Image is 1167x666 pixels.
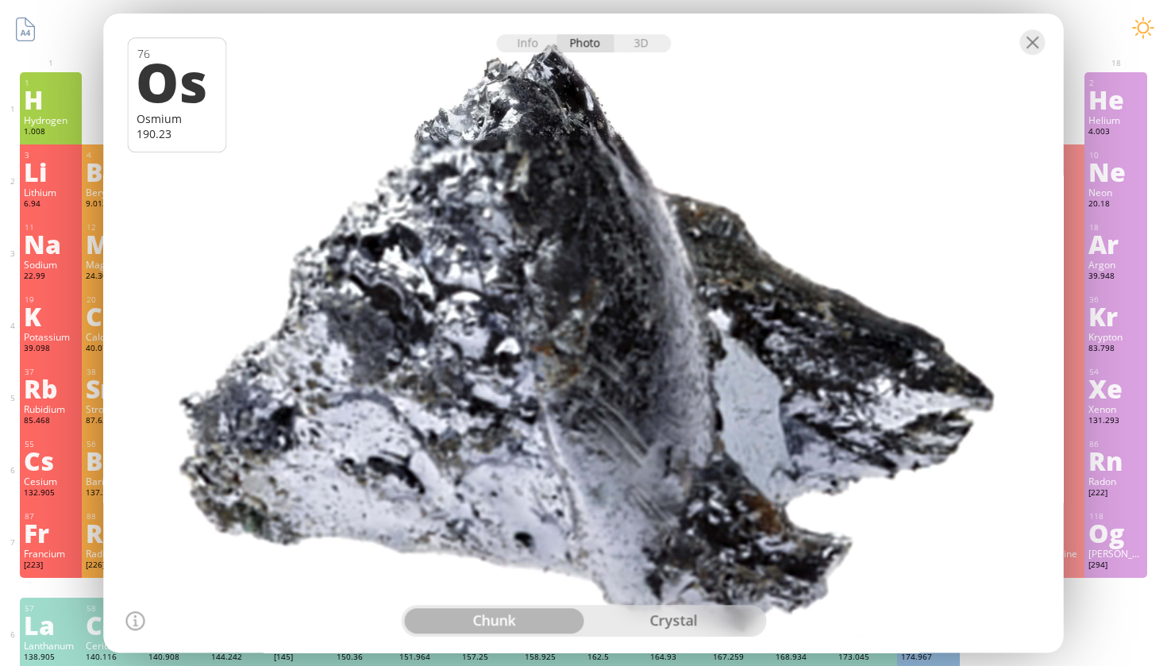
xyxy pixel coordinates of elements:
div: Os [136,54,216,108]
div: 37 [25,367,79,377]
div: Info [496,34,557,52]
div: 190.23 [137,126,218,141]
div: 9.012 [86,198,141,211]
div: 54 [1089,367,1143,377]
div: 86 [1089,439,1143,449]
div: Neon [1088,186,1143,198]
div: [223] [24,560,79,572]
div: Magnesium [86,258,141,271]
div: [226] [86,560,141,572]
div: 174.967 [901,652,956,664]
div: 1.008 [24,126,79,139]
div: Xe [1088,375,1143,401]
div: Be [86,159,141,184]
div: 12 [87,222,141,233]
div: Sr [86,375,141,401]
div: 168.934 [776,652,830,664]
div: 164.93 [650,652,705,664]
div: 18 [1089,222,1143,233]
div: Sodium [24,258,79,271]
div: Potassium [24,330,79,343]
div: K [24,303,79,329]
div: 85.468 [24,415,79,428]
div: Rn [1088,448,1143,473]
div: 2 [1089,78,1143,88]
h1: Talbica. Interactive chemistry [8,8,1159,40]
div: 22.99 [24,271,79,283]
div: 137.327 [86,487,141,500]
div: Francium [24,547,79,560]
div: 11 [25,222,79,233]
div: Cesium [24,475,79,487]
div: He [1088,87,1143,112]
div: Hydrogen [24,114,79,126]
div: 138.905 [24,652,79,664]
div: 56 [87,439,141,449]
div: Ce [86,612,141,637]
div: Li [24,159,79,184]
div: 87 [25,511,79,522]
div: 3 [25,150,79,160]
div: 140.116 [86,652,141,664]
div: Na [24,231,79,256]
div: 144.242 [211,652,266,664]
div: [PERSON_NAME] [1088,547,1143,560]
div: 58 [87,603,141,614]
div: Calcium [86,330,141,343]
div: Cs [24,448,79,473]
div: Xenon [1088,402,1143,415]
div: Strontium [86,402,141,415]
div: 3D [614,34,671,52]
div: 83.798 [1088,343,1143,356]
div: 20 [87,295,141,305]
div: Ca [86,303,141,329]
div: Ra [86,520,141,545]
div: 131.293 [1088,415,1143,428]
div: 88 [87,511,141,522]
div: 39.098 [24,343,79,356]
div: Cerium [86,639,141,652]
div: 24.305 [86,271,141,283]
div: 55 [25,439,79,449]
div: 151.964 [399,652,454,664]
div: 57 [25,603,79,614]
div: 150.36 [337,652,391,664]
div: 38 [87,367,141,377]
div: Fr [24,520,79,545]
div: crystal [583,608,763,633]
div: Og [1088,520,1143,545]
div: [145] [274,652,329,664]
div: Argon [1088,258,1143,271]
div: 1 [25,78,79,88]
div: Ne [1088,159,1143,184]
div: Ar [1088,231,1143,256]
div: 36 [1089,295,1143,305]
div: 4 [87,150,141,160]
div: Lanthanum [24,639,79,652]
div: 158.925 [525,652,580,664]
div: 6.94 [24,198,79,211]
div: 87.62 [86,415,141,428]
div: 167.259 [713,652,768,664]
div: Rb [24,375,79,401]
div: Ba [86,448,141,473]
div: 4.003 [1088,126,1143,139]
div: 132.905 [24,487,79,500]
div: Radium [86,547,141,560]
div: 20.18 [1088,198,1143,211]
div: 10 [1089,150,1143,160]
div: 39.948 [1088,271,1143,283]
div: Helium [1088,114,1143,126]
div: [222] [1088,487,1143,500]
div: 118 [1089,511,1143,522]
div: La [24,612,79,637]
div: Mg [86,231,141,256]
div: 40.078 [86,343,141,356]
div: 173.045 [838,652,893,664]
div: H [24,87,79,112]
div: Barium [86,475,141,487]
div: 19 [25,295,79,305]
div: 157.25 [462,652,517,664]
div: 140.908 [148,652,203,664]
div: Radon [1088,475,1143,487]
